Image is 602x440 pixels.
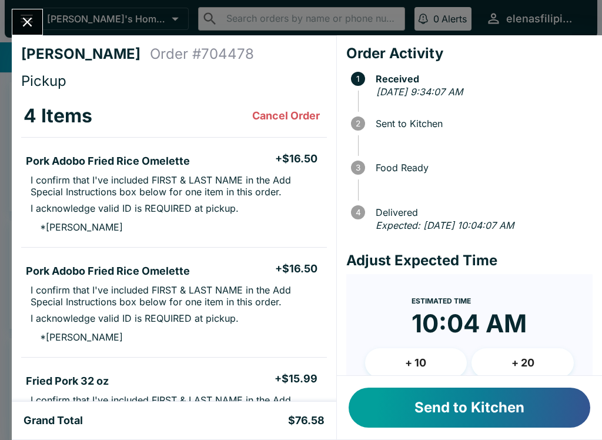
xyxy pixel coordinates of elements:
[12,9,42,35] button: Close
[471,348,574,378] button: + 20
[31,174,317,198] p: I confirm that I've included FIRST & LAST NAME in the Add Special Instructions box below for one ...
[26,374,109,388] h5: Fried Pork 32 oz
[356,163,360,172] text: 3
[376,219,514,231] em: Expected: [DATE] 10:04:07 AM
[370,74,593,84] span: Received
[346,252,593,269] h4: Adjust Expected Time
[346,45,593,62] h4: Order Activity
[376,86,463,98] em: [DATE] 9:34:07 AM
[31,331,123,343] p: * [PERSON_NAME]
[31,221,123,233] p: * [PERSON_NAME]
[275,152,317,166] h5: + $16.50
[26,154,190,168] h5: Pork Adobo Fried Rice Omelette
[349,388,590,428] button: Send to Kitchen
[365,348,467,378] button: + 10
[21,72,66,89] span: Pickup
[412,308,527,339] time: 10:04 AM
[356,74,360,84] text: 1
[24,104,92,128] h3: 4 Items
[31,312,239,324] p: I acknowledge valid ID is REQUIRED at pickup.
[21,45,150,63] h4: [PERSON_NAME]
[412,296,471,305] span: Estimated Time
[248,104,325,128] button: Cancel Order
[370,118,593,129] span: Sent to Kitchen
[275,372,317,386] h5: + $15.99
[370,207,593,218] span: Delivered
[288,414,325,428] h5: $76.58
[150,45,254,63] h4: Order # 704478
[275,262,317,276] h5: + $16.50
[24,414,83,428] h5: Grand Total
[26,264,190,278] h5: Pork Adobo Fried Rice Omelette
[31,284,317,308] p: I confirm that I've included FIRST & LAST NAME in the Add Special Instructions box below for one ...
[31,394,317,418] p: I confirm that I've included FIRST & LAST NAME in the Add Special Instructions box below for one ...
[356,119,360,128] text: 2
[355,208,360,217] text: 4
[370,162,593,173] span: Food Ready
[31,202,239,214] p: I acknowledge valid ID is REQUIRED at pickup.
